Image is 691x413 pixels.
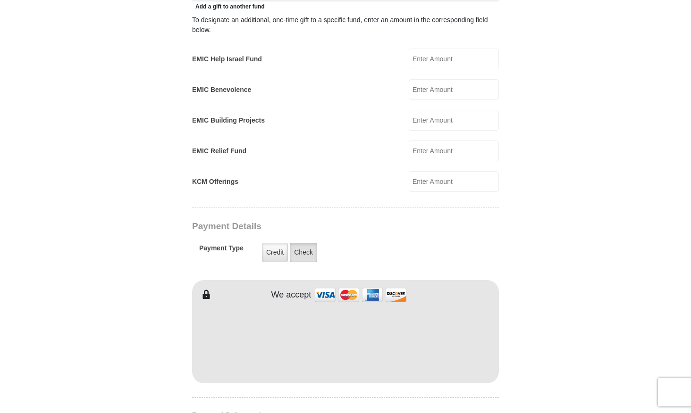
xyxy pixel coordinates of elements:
[192,3,265,10] span: Add a gift to another fund
[409,49,499,69] input: Enter Amount
[192,54,262,64] label: EMIC Help Israel Fund
[192,146,246,156] label: EMIC Relief Fund
[199,244,244,257] h5: Payment Type
[409,110,499,131] input: Enter Amount
[262,243,288,262] label: Credit
[192,15,499,35] div: To designate an additional, one-time gift to a specific fund, enter an amount in the correspondin...
[192,116,265,125] label: EMIC Building Projects
[271,290,312,300] h4: We accept
[192,85,251,95] label: EMIC Benevolence
[409,171,499,192] input: Enter Amount
[192,177,238,187] label: KCM Offerings
[409,140,499,161] input: Enter Amount
[290,243,317,262] label: Check
[192,221,433,232] h3: Payment Details
[409,79,499,100] input: Enter Amount
[313,285,408,305] img: credit cards accepted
